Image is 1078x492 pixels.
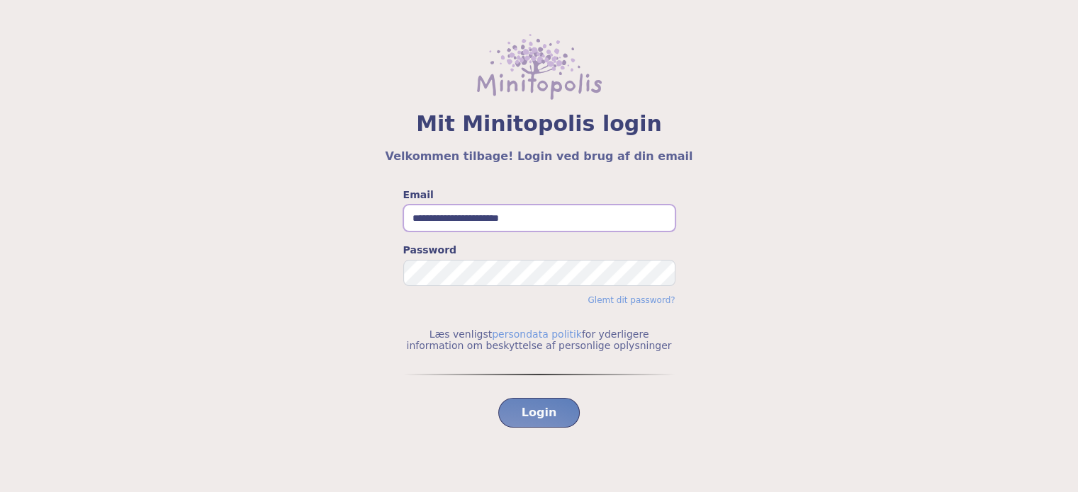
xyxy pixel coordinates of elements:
[34,148,1044,165] h5: Velkommen tilbage! Login ved brug af din email
[403,243,675,257] label: Password
[34,111,1044,137] span: Mit Minitopolis login
[403,188,675,202] label: Email
[498,398,580,428] button: Login
[588,295,675,305] a: Glemt dit password?
[522,404,557,421] span: Login
[492,328,582,340] a: persondata politik
[403,328,675,351] p: Læs venligst for yderligere information om beskyttelse af personlige oplysninger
